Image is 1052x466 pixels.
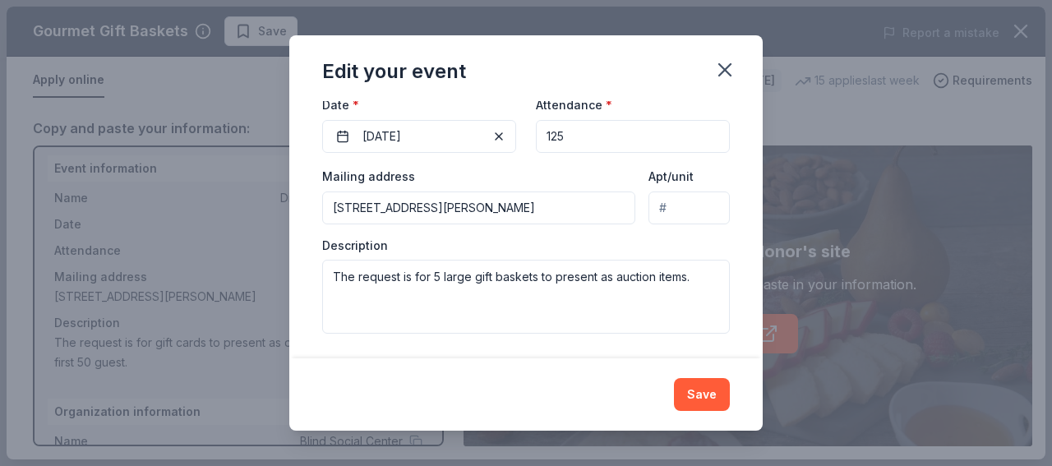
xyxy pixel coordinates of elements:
[648,191,730,224] input: #
[648,168,694,185] label: Apt/unit
[322,260,730,334] textarea: The request is for 5 large gift baskets to present as auction items.
[322,58,466,85] div: Edit your event
[322,97,516,113] label: Date
[674,378,730,411] button: Save
[536,97,612,113] label: Attendance
[322,238,388,254] label: Description
[322,120,516,153] button: [DATE]
[536,120,730,153] input: 20
[322,191,635,224] input: Enter a US address
[322,168,415,185] label: Mailing address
